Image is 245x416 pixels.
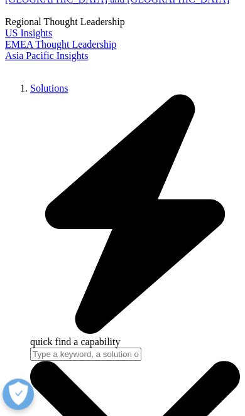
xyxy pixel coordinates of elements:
a: EMEA Thought Leadership [5,39,116,50]
input: Cerca [30,348,141,361]
span: quick find a capability [30,336,121,347]
div: Regional Thought Leadership [5,16,240,28]
a: US Insights [5,28,52,38]
a: Solutions [30,83,68,93]
button: Apri preferenze [3,378,34,410]
a: Asia Pacific Insights [5,50,88,61]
